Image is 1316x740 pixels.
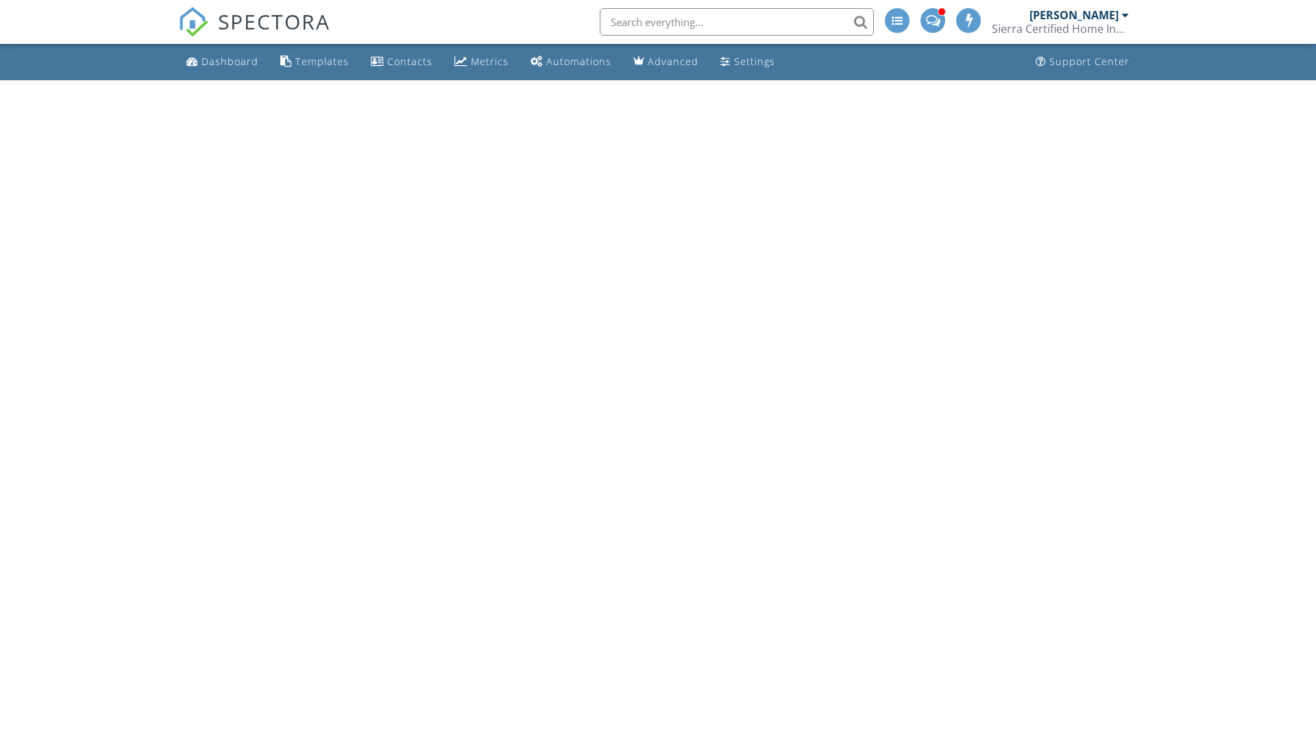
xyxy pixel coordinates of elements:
span: SPECTORA [218,7,330,36]
input: Search everything... [600,8,874,36]
a: Templates [275,49,354,75]
div: Contacts [387,55,432,68]
a: Contacts [365,49,438,75]
a: Automations (Advanced) [525,49,617,75]
div: Settings [734,55,775,68]
div: Sierra Certified Home Inspections [992,22,1129,36]
div: Dashboard [202,55,258,68]
a: Advanced [628,49,704,75]
div: Metrics [471,55,509,68]
div: Support Center [1049,55,1130,68]
div: Advanced [648,55,698,68]
a: Support Center [1030,49,1135,75]
div: Automations [546,55,611,68]
a: Dashboard [181,49,264,75]
div: Templates [295,55,349,68]
a: SPECTORA [178,19,330,47]
div: [PERSON_NAME] [1029,8,1119,22]
a: Settings [715,49,781,75]
img: The Best Home Inspection Software - Spectora [178,7,208,37]
a: Metrics [449,49,514,75]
